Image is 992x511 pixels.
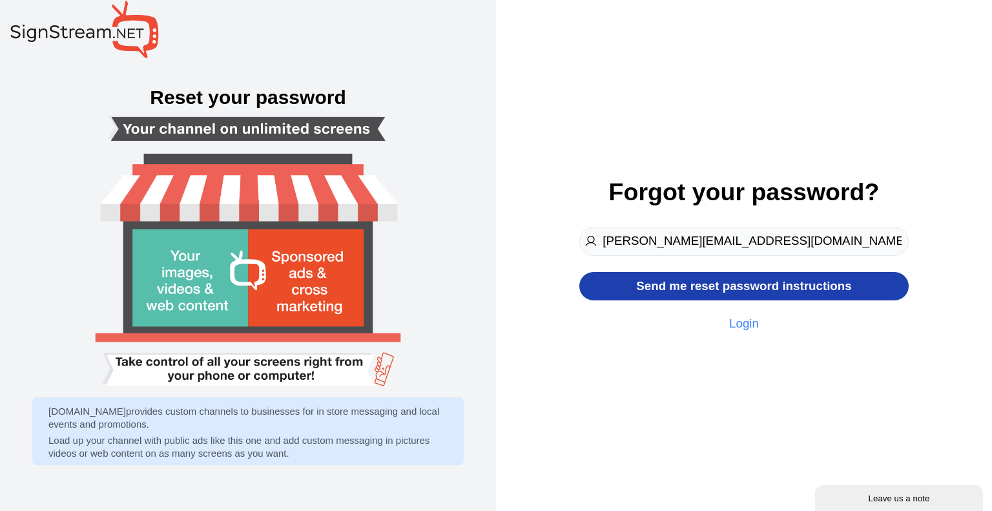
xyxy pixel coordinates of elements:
button: Send me reset password instructions [579,272,909,301]
p: Load up your channel with public ads like this one and add custom messaging in pictures videos or... [48,434,448,460]
h3: Reset your password [13,88,483,107]
input: Email [579,227,909,256]
a: [DOMAIN_NAME] [48,406,126,417]
p: provides custom channels to businesses for in store messaging and local events and promotions. [48,405,448,431]
a: Login [579,317,909,331]
h2: Forgot your password? [579,180,909,205]
img: Smart tv login [60,46,436,465]
img: SignStream.NET [10,1,159,58]
iframe: Chat Widget [771,371,992,511]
